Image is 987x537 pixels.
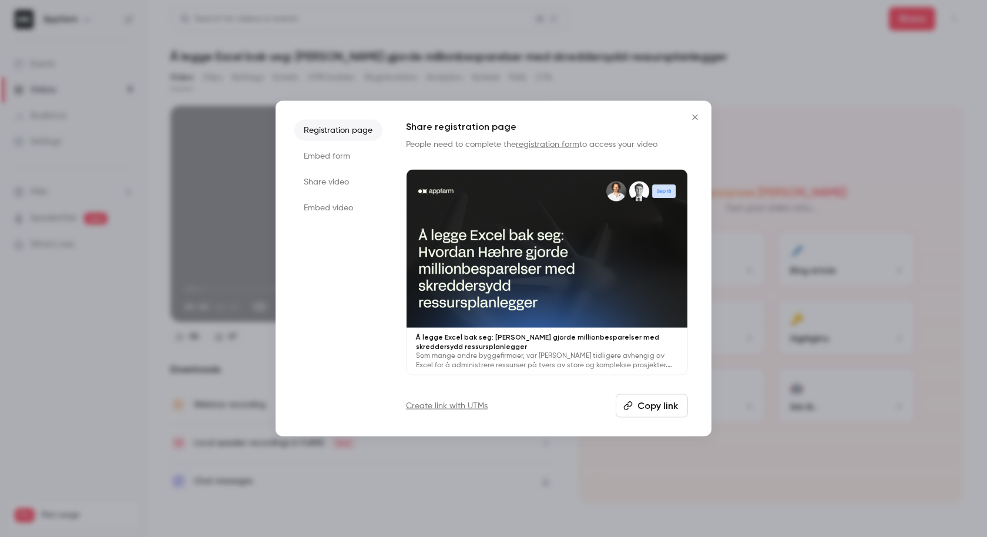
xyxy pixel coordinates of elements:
a: registration form [516,140,579,149]
li: Embed video [294,197,382,219]
li: Embed form [294,146,382,167]
li: Share video [294,172,382,193]
h1: Share registration page [406,120,688,134]
a: Create link with UTMs [406,400,488,411]
li: Registration page [294,120,382,141]
p: Å legge Excel bak seg: [PERSON_NAME] gjorde millionbesparelser med skreddersydd ressursplanlegger [416,332,678,351]
a: Å legge Excel bak seg: [PERSON_NAME] gjorde millionbesparelser med skreddersydd ressursplanlegger... [406,169,688,375]
button: Close [683,106,707,129]
button: Copy link [616,394,688,417]
p: People need to complete the to access your video [406,139,688,150]
p: Som mange andre byggefirmaer, var [PERSON_NAME] tidligere avhengig av Excel for å administrere re... [416,351,678,370]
